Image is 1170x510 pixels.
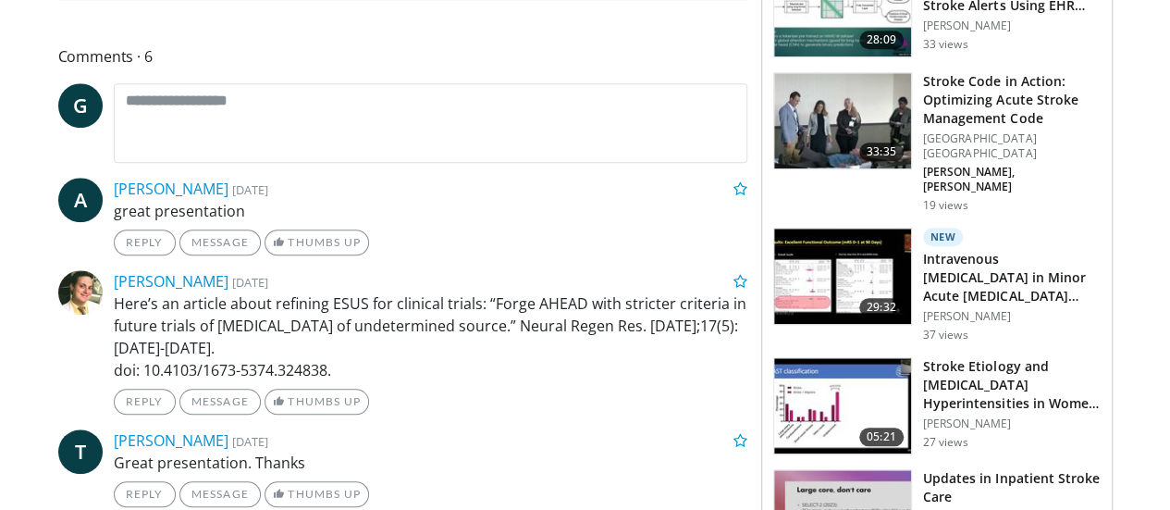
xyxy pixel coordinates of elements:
a: Thumbs Up [265,481,369,507]
a: 29:32 New Intravenous [MEDICAL_DATA] in Minor Acute [MEDICAL_DATA] Stroke: A Therapeut… [PERSON_N... [773,228,1101,342]
span: 29:32 [859,298,904,317]
a: G [58,83,103,128]
a: Reply [114,481,176,507]
small: [DATE] [232,274,268,291]
h3: Stroke Code in Action: Optimizing Acute Stroke Management Code [923,72,1101,128]
img: 480e8b5e-ad78-4e44-a77e-89078085b7cc.150x105_q85_crop-smart_upscale.jpg [774,229,911,325]
h3: Updates in Inpatient Stroke Care [923,469,1101,506]
a: Reply [114,230,176,255]
p: [GEOGRAPHIC_DATA] [GEOGRAPHIC_DATA] [923,131,1101,161]
h3: Intravenous [MEDICAL_DATA] in Minor Acute [MEDICAL_DATA] Stroke: A Therapeut… [923,250,1101,305]
p: Great presentation. Thanks [114,452,747,474]
a: Thumbs Up [265,389,369,415]
a: [PERSON_NAME] [114,430,228,451]
img: Avatar [58,270,103,315]
h3: Stroke Etiology and [MEDICAL_DATA] Hyperintensities in Women With and … [923,357,1101,413]
a: T [58,429,103,474]
p: Here’s an article about refining ESUS for clinical trials: “Forge AHEAD with stricter criteria in... [114,292,747,381]
p: 19 views [923,198,968,213]
a: 33:35 Stroke Code in Action: Optimizing Acute Stroke Management Code [GEOGRAPHIC_DATA] [GEOGRAPHI... [773,72,1101,213]
a: A [58,178,103,222]
a: Message [179,230,261,255]
p: New [923,228,964,246]
a: Reply [114,389,176,415]
span: 05:21 [859,428,904,446]
p: [PERSON_NAME] [923,417,1101,431]
p: [PERSON_NAME], [PERSON_NAME] [923,165,1101,194]
span: 33:35 [859,143,904,161]
small: [DATE] [232,433,268,450]
p: 33 views [923,37,968,52]
p: 27 views [923,435,968,450]
img: 63372f29-e944-464c-a93e-a3b64bc70b6d.150x105_q85_crop-smart_upscale.jpg [774,358,911,454]
p: [PERSON_NAME] [923,309,1101,324]
p: 37 views [923,328,968,342]
a: Thumbs Up [265,230,369,255]
p: great presentation [114,200,747,222]
a: [PERSON_NAME] [114,179,228,199]
span: 28:09 [859,31,904,49]
a: Message [179,481,261,507]
a: [PERSON_NAME] [114,271,228,292]
a: 05:21 Stroke Etiology and [MEDICAL_DATA] Hyperintensities in Women With and … [PERSON_NAME] 27 views [773,357,1101,455]
small: [DATE] [232,181,268,198]
a: Message [179,389,261,415]
span: Comments 6 [58,44,747,68]
img: ead147c0-5e4a-42cc-90e2-0020d21a5661.150x105_q85_crop-smart_upscale.jpg [774,73,911,169]
p: [PERSON_NAME] [923,19,1101,33]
